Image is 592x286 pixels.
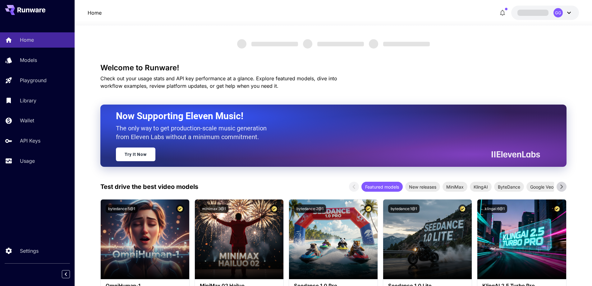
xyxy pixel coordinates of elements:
img: alt [101,199,189,279]
div: GG [553,8,563,17]
p: Library [20,97,36,104]
span: MiniMax [443,184,467,190]
p: Playground [20,77,47,84]
img: alt [383,199,472,279]
p: The only way to get production-scale music generation from Eleven Labs without a minimum commitment. [116,124,271,141]
div: Featured models [361,182,403,192]
div: ByteDance [494,182,524,192]
p: Usage [20,157,35,165]
a: Home [88,9,102,16]
h3: Welcome to Runware! [100,63,567,72]
p: Home [20,36,34,44]
p: Wallet [20,117,34,124]
button: bytedance:2@1 [294,204,326,213]
div: Google Veo [526,182,557,192]
button: GG [511,6,579,20]
button: Certified Model – Vetted for best performance and includes a commercial license. [270,204,278,213]
nav: breadcrumb [88,9,102,16]
p: API Keys [20,137,40,144]
img: alt [195,199,283,279]
span: Check out your usage stats and API key performance at a glance. Explore featured models, dive int... [100,75,337,89]
div: New releases [405,182,440,192]
button: klingai:6@1 [482,204,507,213]
div: MiniMax [443,182,467,192]
button: Certified Model – Vetted for best performance and includes a commercial license. [458,204,467,213]
span: ByteDance [494,184,524,190]
p: Models [20,56,37,64]
span: Featured models [361,184,403,190]
span: New releases [405,184,440,190]
button: bytedance:5@1 [106,204,138,213]
button: Collapse sidebar [62,270,70,278]
p: Test drive the best video models [100,182,198,191]
button: bytedance:1@1 [388,204,420,213]
img: alt [477,199,566,279]
button: Certified Model – Vetted for best performance and includes a commercial license. [553,204,561,213]
span: KlingAI [470,184,492,190]
button: minimax:3@1 [200,204,228,213]
div: KlingAI [470,182,492,192]
h2: Now Supporting Eleven Music! [116,110,535,122]
span: Google Veo [526,184,557,190]
div: Collapse sidebar [67,269,75,280]
a: Try It Now [116,148,155,161]
img: alt [289,199,378,279]
button: Certified Model – Vetted for best performance and includes a commercial license. [176,204,184,213]
p: Settings [20,247,39,255]
button: Certified Model – Vetted for best performance and includes a commercial license. [364,204,373,213]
